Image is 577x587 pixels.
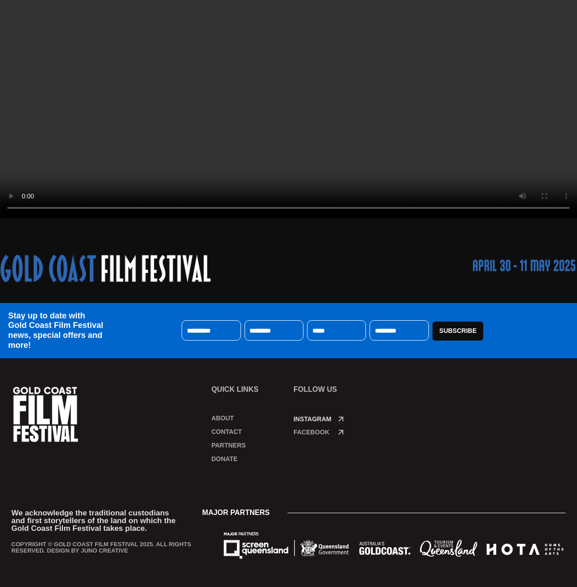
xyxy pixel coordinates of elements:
h4: Stay up to date with Gold Coast Film Festival news, special offers and more! [8,311,103,350]
a: Partners [212,441,284,450]
form: Subscription Form [182,320,491,346]
button: Subscribe [433,322,483,341]
a: Donate [212,454,284,463]
p: FOLLOW US [293,386,366,393]
a: About [212,414,284,423]
span: Subscribe [439,327,476,334]
p: We acknowledge the traditional custodians and first storytellers of the land on which the Gold Co... [11,509,193,532]
nav: Menu [212,414,284,463]
p: Quick links [212,386,284,393]
a: Facebook [293,428,329,436]
p: COPYRIGHT © GOLD COAST FILM FESTIVAL 2025. ALL RIGHTS RESERVED. DESIGN BY JUNO CREATIVE [11,541,193,554]
span: MAJOR PARTNERS [202,509,269,516]
a: Facebook [338,430,343,435]
a: Contact [212,427,284,436]
a: Instagram [338,417,343,422]
a: Instagram [293,415,332,423]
